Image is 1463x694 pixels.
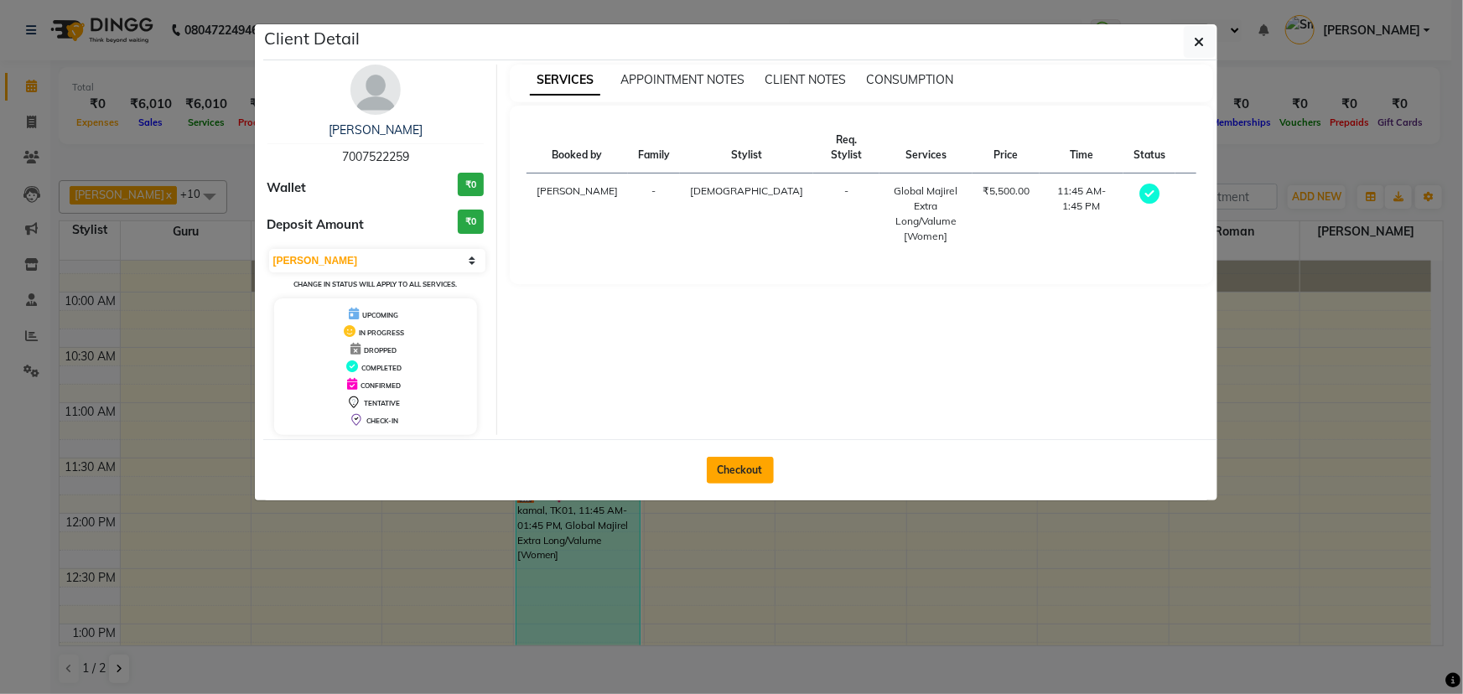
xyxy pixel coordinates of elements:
[879,122,973,173] th: Services
[1040,122,1123,173] th: Time
[329,122,423,137] a: [PERSON_NAME]
[267,215,365,235] span: Deposit Amount
[458,210,484,234] h3: ₹0
[765,72,846,87] span: CLIENT NOTES
[530,65,600,96] span: SERVICES
[361,364,402,372] span: COMPLETED
[973,122,1040,173] th: Price
[359,329,404,337] span: IN PROGRESS
[628,122,680,173] th: Family
[350,65,401,115] img: avatar
[366,417,398,425] span: CHECK-IN
[983,184,1030,199] div: ₹5,500.00
[527,122,628,173] th: Booked by
[362,311,398,319] span: UPCOMING
[866,72,953,87] span: CONSUMPTION
[813,122,879,173] th: Req. Stylist
[620,72,744,87] span: APPOINTMENT NOTES
[527,173,628,255] td: [PERSON_NAME]
[361,381,401,390] span: CONFIRMED
[690,184,803,197] span: [DEMOGRAPHIC_DATA]
[293,280,457,288] small: Change in status will apply to all services.
[1123,122,1175,173] th: Status
[890,184,962,244] div: Global Majirel Extra Long/Valume [Women]
[265,26,361,51] h5: Client Detail
[458,173,484,197] h3: ₹0
[628,173,680,255] td: -
[267,179,307,198] span: Wallet
[680,122,813,173] th: Stylist
[1040,173,1123,255] td: 11:45 AM-1:45 PM
[813,173,879,255] td: -
[342,149,409,164] span: 7007522259
[707,457,774,484] button: Checkout
[364,346,397,355] span: DROPPED
[364,399,400,407] span: TENTATIVE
